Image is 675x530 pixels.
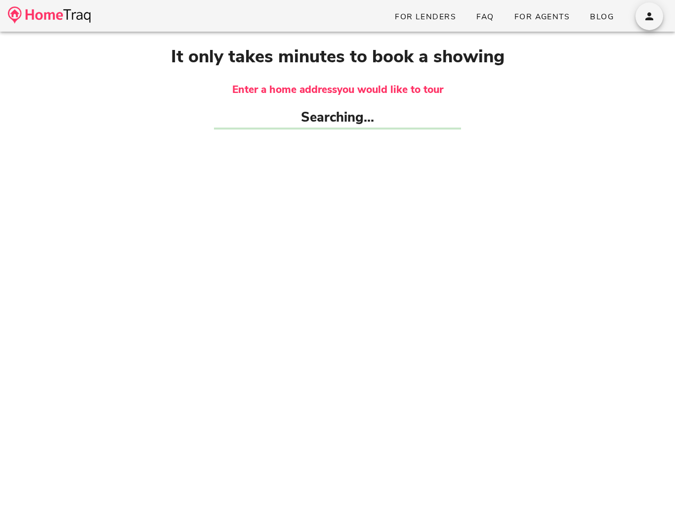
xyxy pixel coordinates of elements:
[476,11,494,22] span: FAQ
[582,8,622,26] a: Blog
[337,83,443,96] span: you would like to tour
[514,11,570,22] span: For Agents
[590,11,614,22] span: Blog
[626,483,675,530] iframe: Chat Widget
[8,6,90,24] img: desktop-logo.34a1112.png
[468,8,502,26] a: FAQ
[394,11,456,22] span: For Lenders
[386,8,464,26] a: For Lenders
[214,108,461,128] h2: Searching...
[51,82,625,98] h3: Enter a home address
[171,44,505,69] span: It only takes minutes to book a showing
[506,8,578,26] a: For Agents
